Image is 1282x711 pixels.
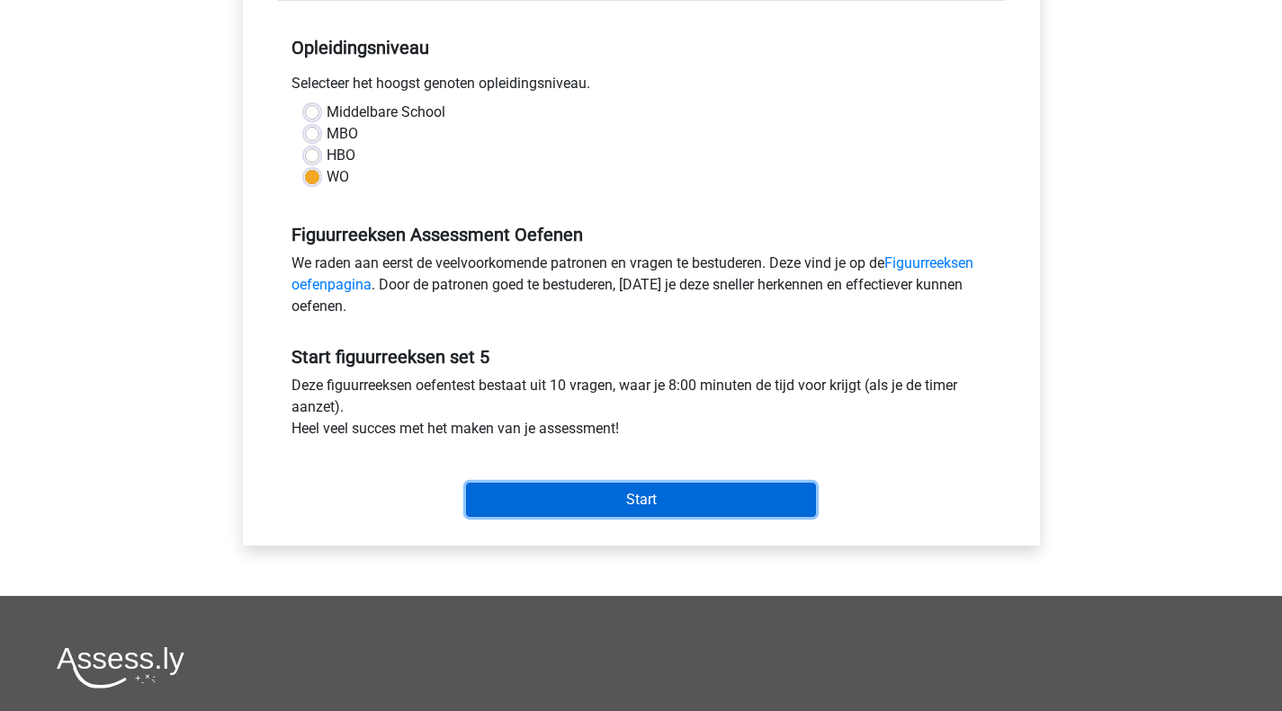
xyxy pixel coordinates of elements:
label: Middelbare School [327,102,445,123]
img: Assessly logo [57,646,184,689]
h5: Figuurreeksen Assessment Oefenen [291,224,991,245]
input: Start [466,483,816,517]
label: HBO [327,145,355,166]
h5: Start figuurreeksen set 5 [291,346,991,368]
div: Selecteer het hoogst genoten opleidingsniveau. [278,73,1005,102]
div: We raden aan eerst de veelvoorkomende patronen en vragen te bestuderen. Deze vind je op de . Door... [278,253,1005,324]
div: Deze figuurreeksen oefentest bestaat uit 10 vragen, waar je 8:00 minuten de tijd voor krijgt (als... [278,375,1005,447]
label: MBO [327,123,358,145]
label: WO [327,166,349,188]
h5: Opleidingsniveau [291,30,991,66]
